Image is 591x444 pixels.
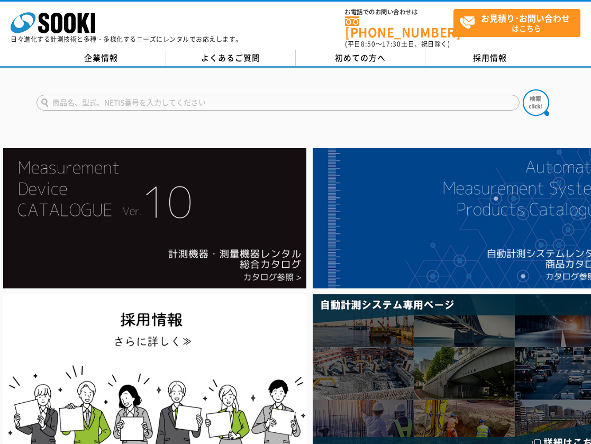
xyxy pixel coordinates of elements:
strong: お見積り･お問い合わせ [481,12,570,24]
p: 日々進化する計測技術と多種・多様化するニーズにレンタルでお応えします。 [11,36,242,42]
a: 企業情報 [37,50,166,66]
a: 採用情報 [425,50,555,66]
a: [PHONE_NUMBER] [345,16,453,38]
a: お見積り･お問い合わせはこちら [453,9,580,37]
span: (平日 ～ 土日、祝日除く) [345,39,450,49]
input: 商品名、型式、NETIS番号を入力してください [37,95,520,111]
span: 初めての方へ [335,52,386,64]
img: btn_search.png [523,89,549,116]
a: 初めての方へ [296,50,425,66]
span: お電話でのお問い合わせは [345,9,453,15]
span: 8:50 [361,39,376,49]
img: Catalog Ver10 [3,148,306,288]
a: よくあるご質問 [166,50,296,66]
span: 17:30 [382,39,401,49]
span: はこちら [459,10,580,36]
